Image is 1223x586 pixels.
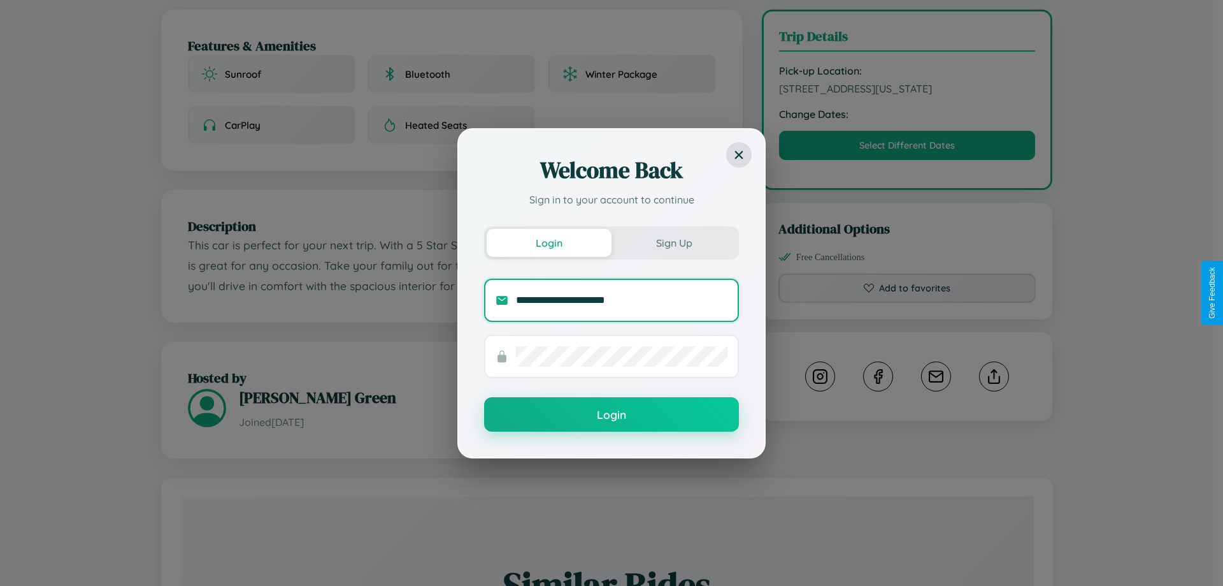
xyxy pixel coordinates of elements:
[484,397,739,432] button: Login
[611,229,736,257] button: Sign Up
[484,192,739,207] p: Sign in to your account to continue
[484,155,739,186] h2: Welcome Back
[487,229,611,257] button: Login
[1208,267,1217,319] div: Give Feedback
